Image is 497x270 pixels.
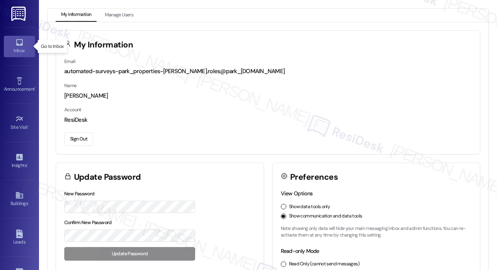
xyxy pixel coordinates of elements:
label: Read Only (cannot send messages) [289,261,360,268]
label: Read-only Mode [281,247,319,254]
label: Confirm New Password [64,219,112,226]
a: Leads [4,227,35,248]
a: Site Visit • [4,112,35,133]
h3: Preferences [290,173,338,181]
h3: My Information [74,41,133,49]
label: Account [64,107,81,113]
label: Name [64,82,77,89]
p: Go to Inbox [41,43,63,50]
button: My Information [56,9,97,22]
span: • [27,161,28,167]
h3: Update Password [74,173,141,181]
span: • [35,85,36,91]
a: Buildings [4,189,35,210]
label: Show data tools only [289,203,330,210]
div: [PERSON_NAME] [64,92,472,100]
label: New Password [64,191,95,197]
img: ResiDesk Logo [11,7,27,21]
button: Manage Users [99,9,139,22]
label: View Options [281,190,313,197]
span: • [28,123,29,129]
a: Insights • [4,151,35,172]
button: Sign Out [64,132,93,146]
div: ResiDesk [64,116,472,124]
div: automated-surveys-park_properties-[PERSON_NAME].roles@park_[DOMAIN_NAME] [64,67,472,75]
p: Note: showing only data will hide your main messaging inbox and admin functions. You can re-activ... [281,225,472,239]
label: Show communication and data tools [289,213,362,220]
a: Inbox [4,36,35,57]
label: Email [64,58,75,65]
